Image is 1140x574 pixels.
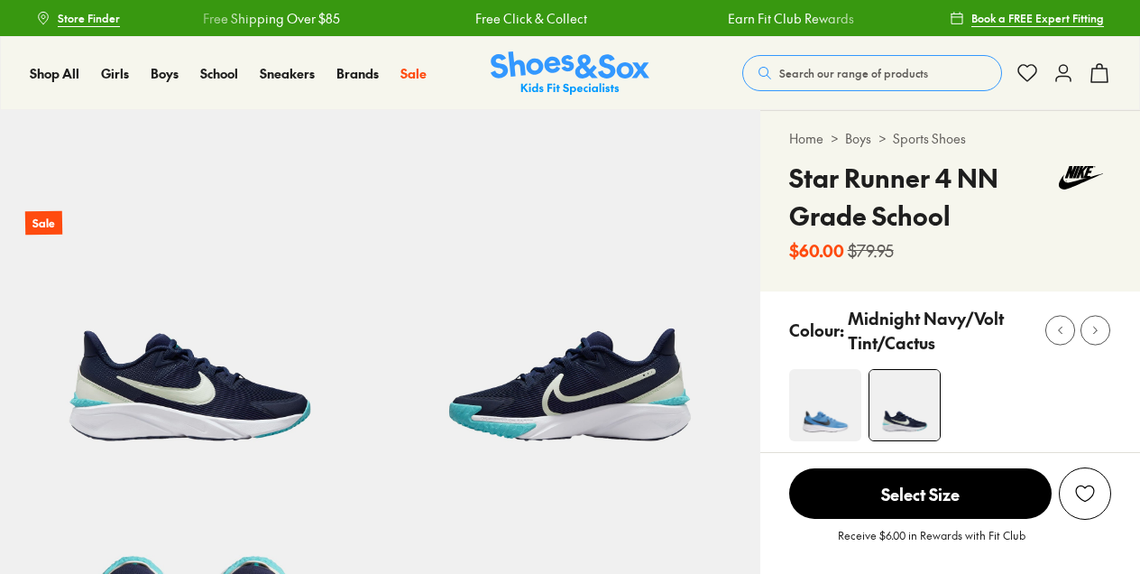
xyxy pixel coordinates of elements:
[200,64,238,83] a: School
[25,211,62,236] p: Sale
[260,64,315,82] span: Sneakers
[725,9,851,28] a: Earn Fit Club Rewards
[400,64,427,82] span: Sale
[971,10,1104,26] span: Book a FREE Expert Fitting
[848,238,894,263] s: $79.95
[869,370,940,440] img: 4-537491_1
[789,238,844,263] b: $60.00
[30,64,79,82] span: Shop All
[18,453,90,520] iframe: Gorgias live chat messenger
[101,64,129,82] span: Girls
[30,64,79,83] a: Shop All
[491,51,649,96] a: Shoes & Sox
[789,318,844,342] p: Colour:
[58,10,120,26] span: Store Finder
[779,65,928,81] span: Search our range of products
[151,64,179,83] a: Boys
[848,306,1032,355] p: Midnight Navy/Volt Tint/Cactus
[893,129,966,148] a: Sports Shoes
[789,468,1052,520] button: Select Size
[380,110,759,490] img: 5-537492_1
[400,64,427,83] a: Sale
[789,129,823,148] a: Home
[473,9,584,28] a: Free Click & Collect
[1051,159,1111,197] img: Vendor logo
[36,2,120,34] a: Store Finder
[200,64,238,82] span: School
[789,369,861,441] img: 4-527614_1
[151,64,179,82] span: Boys
[789,129,1111,148] div: > >
[845,129,871,148] a: Boys
[260,64,315,83] a: Sneakers
[101,64,129,83] a: Girls
[200,9,337,28] a: Free Shipping Over $85
[789,468,1052,519] span: Select Size
[838,527,1025,560] p: Receive $6.00 in Rewards with Fit Club
[336,64,379,82] span: Brands
[491,51,649,96] img: SNS_Logo_Responsive.svg
[789,159,1051,235] h4: Star Runner 4 NN Grade School
[742,55,1002,91] button: Search our range of products
[336,64,379,83] a: Brands
[950,2,1104,34] a: Book a FREE Expert Fitting
[1059,468,1111,520] button: Add to Wishlist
